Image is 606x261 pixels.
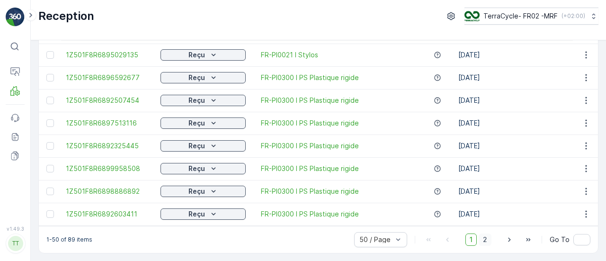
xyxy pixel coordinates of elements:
td: [DATE] [454,66,599,89]
img: terracycle.png [464,11,480,21]
button: Reçu [160,163,246,174]
a: 1Z501F8R6896592677 [66,73,151,82]
td: [DATE] [454,157,599,180]
div: Toggle Row Selected [46,97,54,104]
a: FR-PI0300 I PS Plastique rigide [261,187,359,196]
p: Reçu [188,141,205,151]
p: Reçu [188,73,205,82]
button: Reçu [160,49,246,61]
p: TerraCycle- FR02 -MRF [483,11,558,21]
a: FR-PI0300 I PS Plastique rigide [261,118,359,128]
p: Reçu [188,187,205,196]
a: 1Z501F8R6899958508 [66,164,151,173]
a: 1Z501F8R6892507454 [66,96,151,105]
td: [DATE] [454,112,599,135]
img: logo [6,8,25,27]
span: Go To [550,235,570,244]
span: v 1.49.3 [6,226,25,232]
button: Reçu [160,117,246,129]
a: FR-PI0300 I PS Plastique rigide [261,209,359,219]
td: [DATE] [454,180,599,203]
button: Reçu [160,72,246,83]
a: 1Z501F8R6892603411 [66,209,151,219]
a: FR-PI0300 I PS Plastique rigide [261,141,359,151]
p: 1-50 of 89 items [46,236,92,243]
a: 1Z501F8R6898886892 [66,187,151,196]
a: 1Z501F8R6895029135 [66,50,151,60]
span: 1 [465,234,477,246]
td: [DATE] [454,89,599,112]
span: 2 [479,234,491,246]
p: Reçu [188,96,205,105]
button: Reçu [160,186,246,197]
div: Toggle Row Selected [46,142,54,150]
p: Reçu [188,118,205,128]
td: [DATE] [454,135,599,157]
div: Toggle Row Selected [46,119,54,127]
a: FR-PI0021 I Stylos [261,50,318,60]
a: 1Z501F8R6892325445 [66,141,151,151]
button: TT [6,234,25,253]
div: Toggle Row Selected [46,51,54,59]
div: Toggle Row Selected [46,74,54,81]
td: [DATE] [454,203,599,225]
p: Reçu [188,50,205,60]
button: Reçu [160,95,246,106]
div: Toggle Row Selected [46,188,54,195]
div: TT [8,236,23,251]
div: Toggle Row Selected [46,210,54,218]
div: Toggle Row Selected [46,165,54,172]
p: Reçu [188,164,205,173]
p: ( +02:00 ) [561,12,585,20]
button: Reçu [160,140,246,152]
td: [DATE] [454,44,599,66]
p: Reçu [188,209,205,219]
a: 1Z501F8R6897513116 [66,118,151,128]
p: Reception [38,9,94,24]
a: FR-PI0300 I PS Plastique rigide [261,164,359,173]
button: TerraCycle- FR02 -MRF(+02:00) [464,8,598,25]
button: Reçu [160,208,246,220]
a: FR-PI0300 I PS Plastique rigide [261,96,359,105]
a: FR-PI0300 I PS Plastique rigide [261,73,359,82]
